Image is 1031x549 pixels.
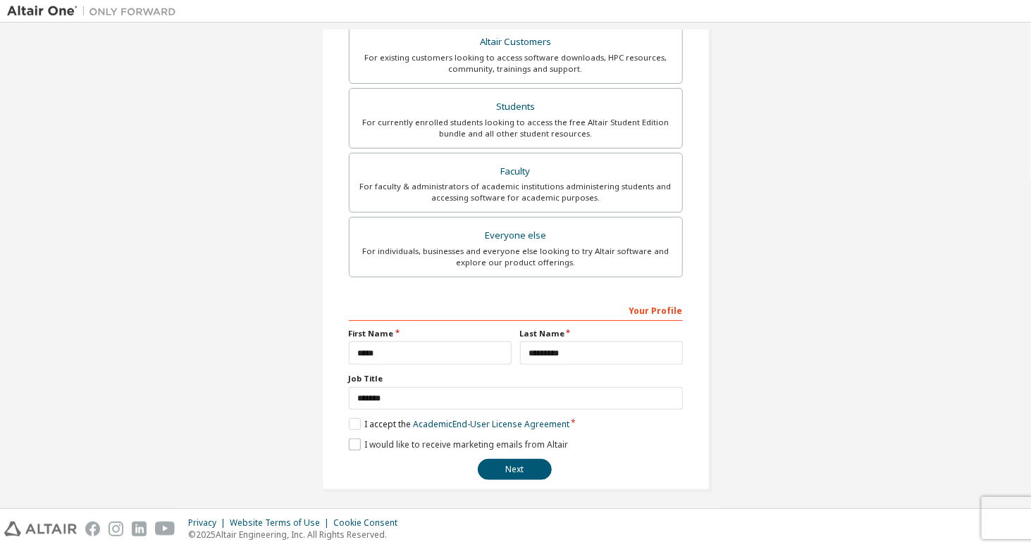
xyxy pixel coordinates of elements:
div: Privacy [188,517,230,529]
label: Job Title [349,373,683,384]
div: Faculty [358,162,674,182]
div: Altair Customers [358,32,674,52]
a: Academic End-User License Agreement [413,418,569,430]
div: Everyone else [358,226,674,246]
div: For currently enrolled students looking to access the free Altair Student Edition bundle and all ... [358,117,674,139]
label: I would like to receive marketing emails from Altair [349,438,568,450]
div: Website Terms of Use [230,517,333,529]
p: © 2025 Altair Engineering, Inc. All Rights Reserved. [188,529,406,541]
img: youtube.svg [155,522,175,536]
div: Students [358,97,674,117]
div: For individuals, businesses and everyone else looking to try Altair software and explore our prod... [358,246,674,268]
div: For faculty & administrators of academic institutions administering students and accessing softwa... [358,181,674,203]
div: For existing customers looking to access software downloads, HPC resources, community, trainings ... [358,52,674,75]
img: instagram.svg [109,522,123,536]
label: First Name [349,328,512,339]
img: altair_logo.svg [4,522,77,536]
div: Your Profile [349,298,683,321]
button: Next [478,459,552,480]
label: Last Name [520,328,683,339]
img: Altair One [7,4,183,18]
label: I accept the [349,418,569,430]
img: linkedin.svg [132,522,147,536]
img: facebook.svg [85,522,100,536]
div: Cookie Consent [333,517,406,529]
